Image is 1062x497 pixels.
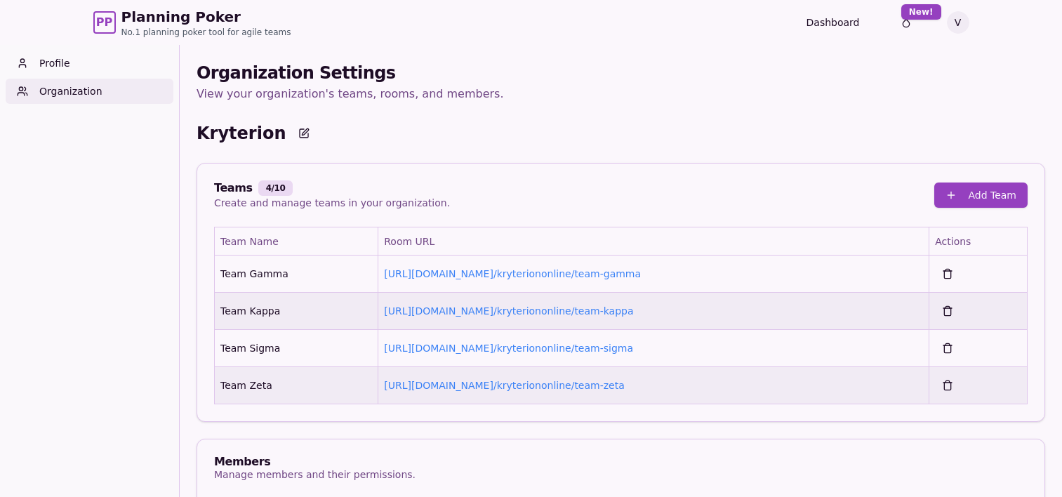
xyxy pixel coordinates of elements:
[220,378,272,392] span: Team Zeta
[934,183,1028,208] button: Add Team
[220,304,280,318] span: Team Kappa
[807,15,860,29] a: Dashboard
[121,27,291,38] span: No.1 planning poker tool for agile teams
[215,227,378,256] th: Team Name
[121,7,291,27] span: Planning Poker
[197,62,1045,84] h1: Organization Settings
[96,14,112,31] span: PP
[197,84,1045,104] p: View your organization's teams, rooms, and members.
[197,122,286,145] p: Kryterion
[220,341,280,355] span: Team Sigma
[6,51,173,76] a: Profile
[901,4,941,20] div: New!
[214,456,416,468] div: Members
[214,468,416,482] div: Manage members and their permissions.
[220,267,288,281] span: Team Gamma
[214,196,450,210] div: Create and manage teams in your organization.
[378,227,929,256] th: Room URL
[93,7,291,38] a: PPPlanning PokerNo.1 planning poker tool for agile teams
[214,180,450,196] div: Teams
[384,343,633,354] a: [URL][DOMAIN_NAME]/kryteriononline/team-sigma
[929,227,1028,256] th: Actions
[6,79,173,104] a: Organization
[384,268,641,279] a: [URL][DOMAIN_NAME]/kryteriononline/team-gamma
[947,11,969,34] button: V
[384,380,625,391] a: [URL][DOMAIN_NAME]/kryteriononline/team-zeta
[384,305,633,317] a: [URL][DOMAIN_NAME]/kryteriononline/team-kappa
[258,180,293,196] div: 4 / 10
[894,10,919,35] button: New!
